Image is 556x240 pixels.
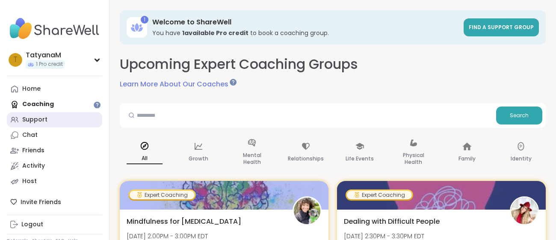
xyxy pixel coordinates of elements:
a: Find a support group [464,18,539,36]
h3: Welcome to ShareWell [152,18,458,27]
p: Relationships [288,154,324,164]
div: Chat [22,131,38,139]
iframe: Spotlight [94,101,101,108]
div: TatyanaM [26,50,65,60]
img: CoachJennifer [294,198,320,224]
div: Home [22,85,41,93]
div: Friends [22,146,44,155]
div: Activity [22,162,45,170]
div: 1 [141,16,148,24]
a: Host [7,174,102,189]
p: Identity [511,154,532,164]
h3: You have to book a coaching group. [152,29,458,37]
b: 1 available Pro credit [182,29,248,37]
p: Growth [189,154,208,164]
div: Invite Friends [7,194,102,210]
h2: Upcoming Expert Coaching Groups [120,55,358,74]
a: Support [7,112,102,127]
span: Find a support group [469,24,534,31]
span: Search [510,112,529,119]
span: Mindfulness for [MEDICAL_DATA] [127,216,241,227]
a: Learn More About Our Coaches [120,79,235,89]
a: Home [7,81,102,97]
p: Life Events [346,154,374,164]
img: CLove [511,198,538,224]
span: 1 Pro credit [36,61,63,68]
p: Mental Health [234,150,270,167]
a: Logout [7,217,102,232]
img: ShareWell Nav Logo [7,14,102,44]
button: Search [496,107,542,124]
a: Friends [7,143,102,158]
span: Dealing with Difficult People [344,216,440,227]
div: Host [22,177,37,186]
p: Family [458,154,476,164]
a: Activity [7,158,102,174]
div: Logout [21,220,43,229]
a: Chat [7,127,102,143]
iframe: Spotlight [230,79,237,86]
div: Expert Coaching [347,191,412,199]
div: Support [22,116,47,124]
p: Physical Health [396,150,432,167]
p: All [127,153,163,164]
span: T [13,54,18,65]
div: Expert Coaching [130,191,195,199]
